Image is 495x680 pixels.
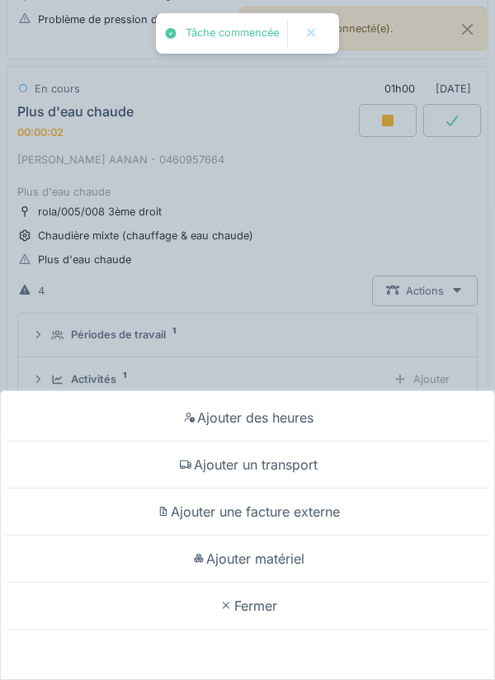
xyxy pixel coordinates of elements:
[4,583,491,630] div: Fermer
[4,536,491,583] div: Ajouter matériel
[186,26,279,40] div: Tâche commencée
[4,394,491,442] div: Ajouter des heures
[4,489,491,536] div: Ajouter une facture externe
[4,442,491,489] div: Ajouter un transport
